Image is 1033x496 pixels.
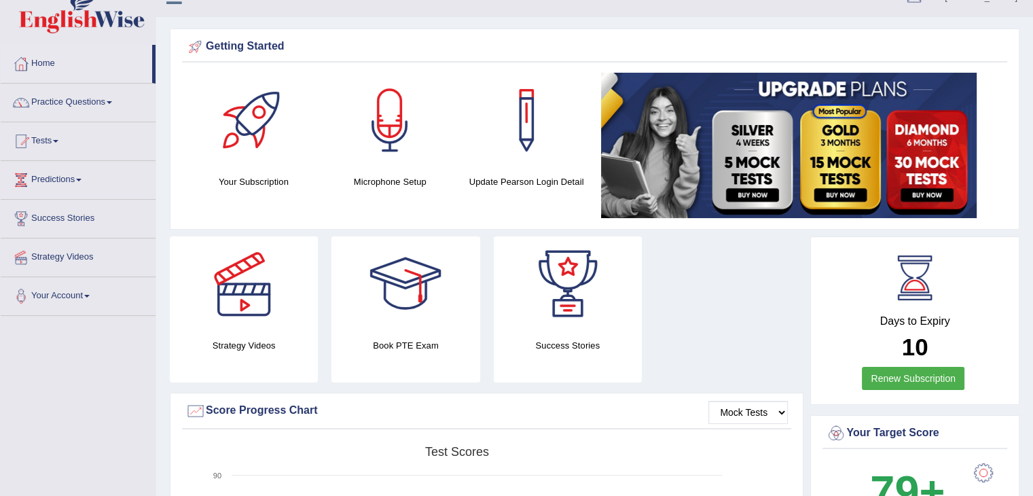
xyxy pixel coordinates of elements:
[1,277,156,311] a: Your Account
[170,338,318,353] h4: Strategy Videos
[213,472,221,480] text: 90
[601,73,977,218] img: small5.jpg
[862,367,964,390] a: Renew Subscription
[192,175,315,189] h4: Your Subscription
[1,200,156,234] a: Success Stories
[329,175,452,189] h4: Microphone Setup
[1,238,156,272] a: Strategy Videos
[331,338,479,353] h4: Book PTE Exam
[465,175,588,189] h4: Update Pearson Login Detail
[494,338,642,353] h4: Success Stories
[826,315,1004,327] h4: Days to Expiry
[1,161,156,195] a: Predictions
[1,122,156,156] a: Tests
[1,84,156,118] a: Practice Questions
[185,401,788,421] div: Score Progress Chart
[826,423,1004,444] div: Your Target Score
[902,334,928,360] b: 10
[1,45,152,79] a: Home
[185,37,1004,57] div: Getting Started
[425,445,489,459] tspan: Test scores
